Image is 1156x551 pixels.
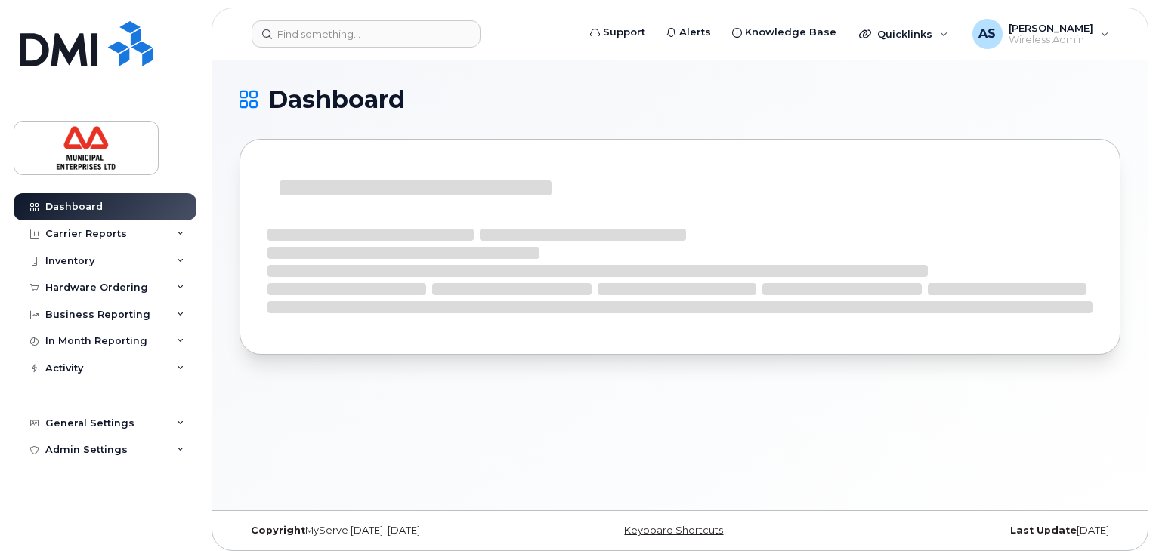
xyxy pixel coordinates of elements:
strong: Copyright [251,525,305,536]
strong: Last Update [1010,525,1077,536]
div: MyServe [DATE]–[DATE] [240,525,533,537]
span: Dashboard [268,88,405,111]
div: [DATE] [827,525,1120,537]
a: Keyboard Shortcuts [624,525,723,536]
